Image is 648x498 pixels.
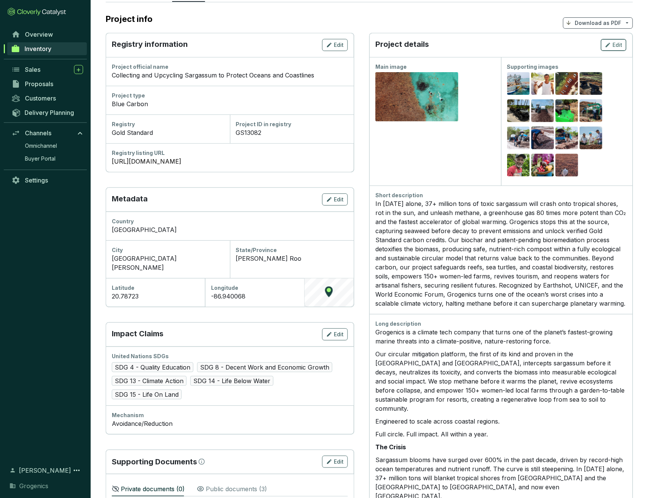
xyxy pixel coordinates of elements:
[197,362,332,372] span: SDG 8 - Decent Work and Economic Growth
[236,246,348,254] div: State/Province
[112,63,348,71] div: Project official name
[19,481,48,490] span: Grogenics
[25,31,53,38] span: Overview
[375,443,406,451] strong: The Crisis
[375,192,626,199] div: Short description
[334,331,344,338] span: Edit
[8,28,87,41] a: Overview
[601,39,626,51] button: Edit
[25,94,56,102] span: Customers
[112,419,348,428] div: Avoidance/Reduction
[211,284,298,292] div: Longitude
[121,484,185,493] p: Private documents ( 0 )
[190,376,273,386] span: SDG 14 - Life Below Water
[112,99,348,108] div: Blue Carbon
[25,129,51,137] span: Channels
[112,376,187,386] span: SDG 13 - Climate Action
[236,254,348,263] div: [PERSON_NAME] Roo
[25,155,56,162] span: Buyer Portal
[112,218,348,225] div: Country
[375,328,626,346] p: Grogenics is a climate tech company that turns one of the planet’s fastest-growing marine threats...
[112,254,224,272] div: [GEOGRAPHIC_DATA][PERSON_NAME]
[211,292,298,301] div: -86.940068
[25,45,51,53] span: Inventory
[112,121,224,128] div: Registry
[112,362,193,372] span: SDG 4 - Quality Education
[375,63,495,71] div: Main image
[8,63,87,76] a: Sales
[112,456,197,467] p: Supporting Documents
[8,77,87,90] a: Proposals
[25,176,48,184] span: Settings
[112,328,164,340] p: Impact Claims
[375,430,626,439] p: Full circle. Full impact. All within a year.
[575,19,621,27] p: Download as PDF
[322,328,348,340] button: Edit
[507,63,627,71] div: Supporting images
[21,140,87,152] a: Omnichannel
[375,39,429,51] p: Project details
[19,466,71,475] span: [PERSON_NAME]
[25,80,53,88] span: Proposals
[322,456,348,468] button: Edit
[236,121,348,128] div: Project ID in registry
[322,39,348,51] button: Edit
[112,128,224,137] div: Gold Standard
[21,153,87,164] a: Buyer Portal
[25,66,40,73] span: Sales
[112,149,348,157] div: Registry listing URL
[112,411,348,419] div: Mechanism
[322,193,348,206] button: Edit
[236,128,348,137] div: GS13082
[112,92,348,99] div: Project type
[25,142,57,150] span: Omnichannel
[112,193,148,206] p: Metadata
[375,350,626,413] p: Our circular mitigation platform, the first of its kind and proven in the [GEOGRAPHIC_DATA] and [...
[375,199,626,308] div: In [DATE] alone, 37+ million tons of toxic sargassum will crash onto tropical shores, rot in the ...
[25,109,74,116] span: Delivery Planning
[375,417,626,426] p: Engineered to scale across coastal regions.
[112,292,199,301] div: 20.78723
[334,458,344,466] span: Edit
[112,246,224,254] div: City
[112,284,199,292] div: Latitude
[8,174,87,187] a: Settings
[613,41,622,49] span: Edit
[112,39,188,51] p: Registry information
[112,353,348,360] div: United Nations SDGs
[112,390,182,399] span: SDG 15 - Life On Land
[8,127,87,139] a: Channels
[375,320,626,328] div: Long description
[112,157,348,166] a: [URL][DOMAIN_NAME]
[112,71,348,80] div: Collecting and Upcycling Sargassum to Protect Oceans and Coastlines
[7,42,87,55] a: Inventory
[8,92,87,105] a: Customers
[206,484,267,493] p: Public documents ( 3 )
[106,14,160,24] h2: Project info
[334,41,344,49] span: Edit
[112,225,348,234] div: [GEOGRAPHIC_DATA]
[334,196,344,203] span: Edit
[8,106,87,119] a: Delivery Planning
